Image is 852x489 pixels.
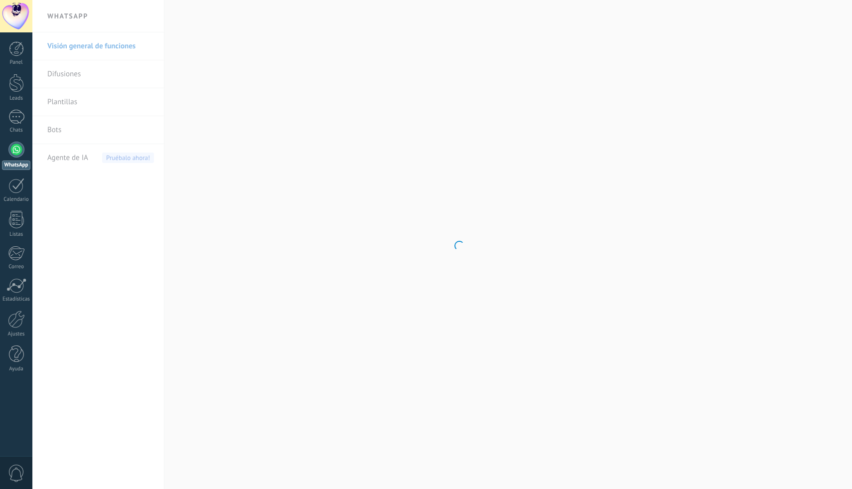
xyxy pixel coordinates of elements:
[2,127,31,134] div: Chats
[2,331,31,337] div: Ajustes
[2,296,31,303] div: Estadísticas
[2,366,31,372] div: Ayuda
[2,161,30,170] div: WhatsApp
[2,264,31,270] div: Correo
[2,231,31,238] div: Listas
[2,196,31,203] div: Calendario
[2,95,31,102] div: Leads
[2,59,31,66] div: Panel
